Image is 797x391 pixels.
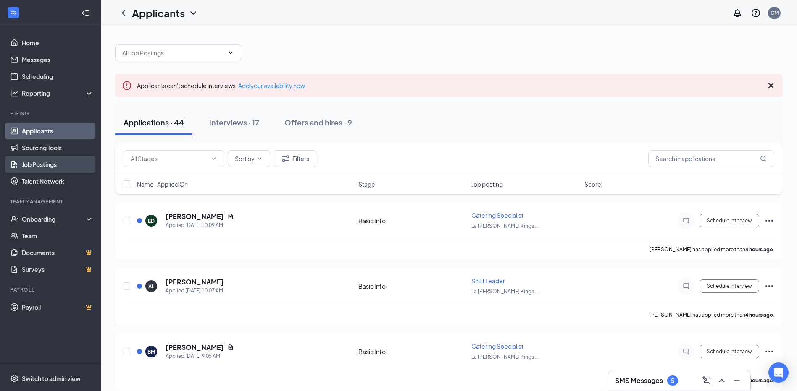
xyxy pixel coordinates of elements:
[22,261,94,278] a: SurveysCrown
[227,50,234,56] svg: ChevronDown
[238,82,305,89] a: Add your availability now
[209,117,259,128] div: Interviews · 17
[256,155,263,162] svg: ChevronDown
[118,8,129,18] svg: ChevronLeft
[148,217,155,224] div: ED
[235,156,255,162] span: Sort by
[227,344,234,351] svg: Document
[137,82,305,89] span: Applicants can't schedule interviews.
[471,277,505,284] span: Shift Leader
[358,282,466,290] div: Basic Info
[137,180,188,188] span: Name · Applied On
[760,155,767,162] svg: MagnifyingGlass
[22,227,94,244] a: Team
[22,34,94,51] a: Home
[681,217,691,224] svg: ChatInactive
[124,117,184,128] div: Applications · 44
[745,246,773,253] b: 4 hours ago
[764,281,774,291] svg: Ellipses
[358,180,375,188] span: Stage
[81,9,89,17] svg: Collapse
[681,348,691,355] svg: ChatInactive
[9,8,18,17] svg: WorkstreamLogo
[10,110,92,117] div: Hiring
[745,377,773,383] b: 5 hours ago
[10,374,18,383] svg: Settings
[700,374,713,387] button: ComposeMessage
[700,279,759,293] button: Schedule Interview
[166,212,224,221] h5: [PERSON_NAME]
[10,286,92,293] div: Payroll
[730,374,744,387] button: Minimize
[700,214,759,227] button: Schedule Interview
[147,348,155,355] div: BM
[284,117,352,128] div: Offers and hires · 9
[166,221,234,229] div: Applied [DATE] 10:09 AM
[22,173,94,190] a: Talent Network
[22,51,94,68] a: Messages
[732,8,742,18] svg: Notifications
[22,139,94,156] a: Sourcing Tools
[22,299,94,315] a: PayrollCrown
[131,154,207,163] input: All Stages
[745,312,773,318] b: 4 hours ago
[471,180,503,188] span: Job posting
[764,216,774,226] svg: Ellipses
[650,311,774,318] p: [PERSON_NAME] has applied more than .
[702,375,712,386] svg: ComposeMessage
[358,216,466,225] div: Basic Info
[615,376,663,385] h3: SMS Messages
[471,223,539,229] span: La [PERSON_NAME] Kings ...
[22,244,94,261] a: DocumentsCrown
[681,283,691,289] svg: ChatInactive
[771,9,779,16] div: CM
[715,374,729,387] button: ChevronUp
[471,288,539,295] span: La [PERSON_NAME] Kings ...
[471,211,523,219] span: Catering Specialist
[22,374,81,383] div: Switch to admin view
[166,343,224,352] h5: [PERSON_NAME]
[281,154,291,164] svg: Filter
[122,81,132,91] svg: Error
[471,354,539,360] span: La [PERSON_NAME] Kings ...
[717,375,727,386] svg: ChevronUp
[766,81,776,91] svg: Cross
[700,345,759,358] button: Schedule Interview
[648,150,774,167] input: Search in applications
[166,277,224,287] h5: [PERSON_NAME]
[10,215,18,223] svg: UserCheck
[10,198,92,205] div: Team Management
[768,362,789,383] div: Open Intercom Messenger
[471,342,523,350] span: Catering Specialist
[22,89,94,97] div: Reporting
[732,375,742,386] svg: Minimize
[650,246,774,253] p: [PERSON_NAME] has applied more than .
[166,352,234,360] div: Applied [DATE] 9:05 AM
[22,68,94,85] a: Scheduling
[22,156,94,173] a: Job Postings
[148,283,154,290] div: AL
[10,89,18,97] svg: Analysis
[671,377,674,384] div: 5
[210,155,217,162] svg: ChevronDown
[22,123,94,139] a: Applicants
[764,347,774,357] svg: Ellipses
[584,180,601,188] span: Score
[188,8,198,18] svg: ChevronDown
[228,150,270,167] button: Sort byChevronDown
[358,347,466,356] div: Basic Info
[166,287,224,295] div: Applied [DATE] 10:07 AM
[22,215,87,223] div: Onboarding
[274,150,316,167] button: Filter Filters
[751,8,761,18] svg: QuestionInfo
[122,48,224,57] input: All Job Postings
[227,213,234,220] svg: Document
[132,6,185,20] h1: Applicants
